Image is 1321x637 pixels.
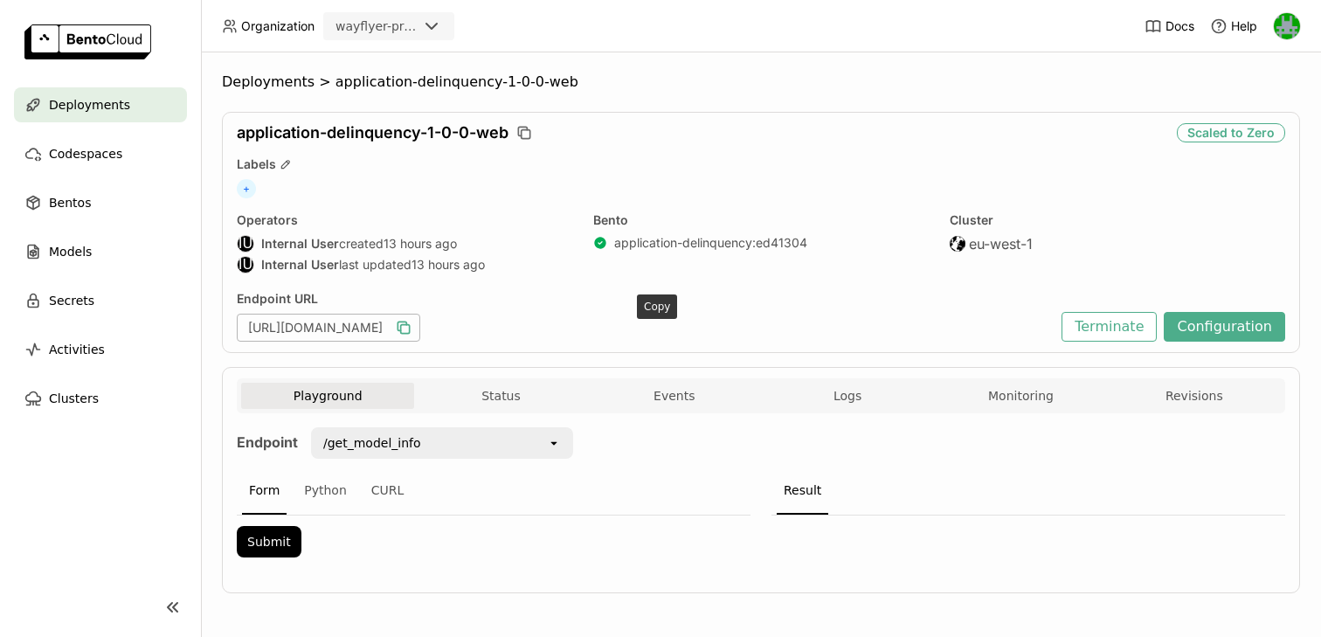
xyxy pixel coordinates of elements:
span: Deployments [49,94,130,115]
strong: Internal User [261,236,339,252]
a: Docs [1145,17,1194,35]
span: Models [49,241,92,262]
button: Revisions [1108,383,1281,409]
a: Models [14,234,187,269]
button: Playground [241,383,414,409]
button: Status [414,383,587,409]
div: Bento [593,212,929,228]
img: logo [24,24,151,59]
div: Form [242,467,287,515]
div: Internal User [237,256,254,273]
div: CURL [364,467,412,515]
span: Organization [241,18,315,34]
button: Configuration [1164,312,1285,342]
span: Clusters [49,388,99,409]
span: Docs [1165,18,1194,34]
span: Codespaces [49,143,122,164]
strong: Internal User [261,257,339,273]
button: Events [588,383,761,409]
span: 13 hours ago [384,236,457,252]
a: Secrets [14,283,187,318]
span: Deployments [222,73,315,91]
div: last updated [237,256,572,273]
div: Python [297,467,354,515]
button: Terminate [1062,312,1157,342]
div: Scaled to Zero [1177,123,1285,142]
a: Clusters [14,381,187,416]
div: IU [238,236,253,252]
span: Activities [49,339,105,360]
div: Labels [237,156,1285,172]
a: Bentos [14,185,187,220]
div: wayflyer-prod [335,17,418,35]
svg: open [547,436,561,450]
div: Internal User [237,235,254,253]
div: IU [238,257,253,273]
a: Activities [14,332,187,367]
img: Sean Hickey [1274,13,1300,39]
div: Copy [637,294,677,319]
a: Deployments [14,87,187,122]
div: Cluster [950,212,1285,228]
span: Logs [833,388,861,404]
div: Endpoint URL [237,291,1053,307]
strong: Endpoint [237,433,298,451]
span: + [237,179,256,198]
div: Operators [237,212,572,228]
span: Help [1231,18,1257,34]
a: application-delinquency:ed41304 [614,235,807,251]
button: Monitoring [934,383,1107,409]
div: /get_model_info [323,434,421,452]
span: Secrets [49,290,94,311]
nav: Breadcrumbs navigation [222,73,1300,91]
span: eu-west-1 [969,235,1033,253]
span: Bentos [49,192,91,213]
div: Help [1210,17,1257,35]
a: Codespaces [14,136,187,171]
div: [URL][DOMAIN_NAME] [237,314,420,342]
span: application-delinquency-1-0-0-web [335,73,578,91]
button: Submit [237,526,301,557]
div: created [237,235,572,253]
span: > [315,73,335,91]
span: 13 hours ago [412,257,485,273]
input: Selected wayflyer-prod. [419,18,421,36]
span: application-delinquency-1-0-0-web [237,123,508,142]
input: Selected /get_model_info. [423,434,425,452]
div: Result [777,467,828,515]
